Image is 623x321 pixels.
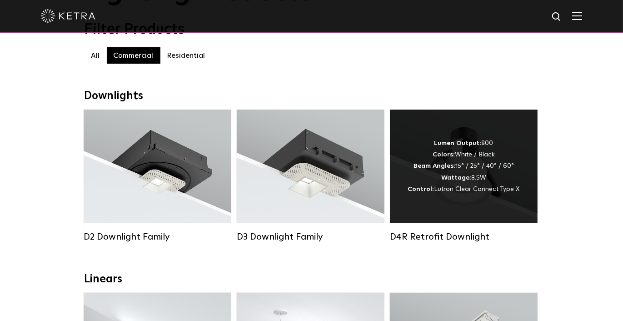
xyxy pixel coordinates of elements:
label: All [85,47,107,64]
span: Lutron Clear Connect Type X [434,186,520,192]
img: Hamburger%20Nav.svg [572,11,582,20]
label: Commercial [107,47,160,64]
strong: Colors: [433,151,455,158]
div: 800 White / Black 15° / 25° / 40° / 60° 8.5W [408,138,520,195]
img: search icon [551,11,563,23]
a: D3 Downlight Family Lumen Output:700 / 900 / 1100Colors:White / Black / Silver / Bronze / Paintab... [237,110,384,242]
div: D3 Downlight Family [237,231,384,242]
label: Residential [160,47,212,64]
strong: Beam Angles: [414,163,455,169]
a: D2 Downlight Family Lumen Output:1200Colors:White / Black / Gloss Black / Silver / Bronze / Silve... [84,110,231,242]
a: D4R Retrofit Downlight Lumen Output:800Colors:White / BlackBeam Angles:15° / 25° / 40° / 60°Watta... [390,110,538,242]
div: D4R Retrofit Downlight [390,231,538,242]
img: ketra-logo-2019-white [41,9,95,23]
div: D2 Downlight Family [84,231,231,242]
strong: Wattage: [441,175,471,181]
div: Downlights [85,90,539,103]
strong: Control: [408,186,434,192]
strong: Lumen Output: [434,140,482,146]
div: Linears [85,273,539,286]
